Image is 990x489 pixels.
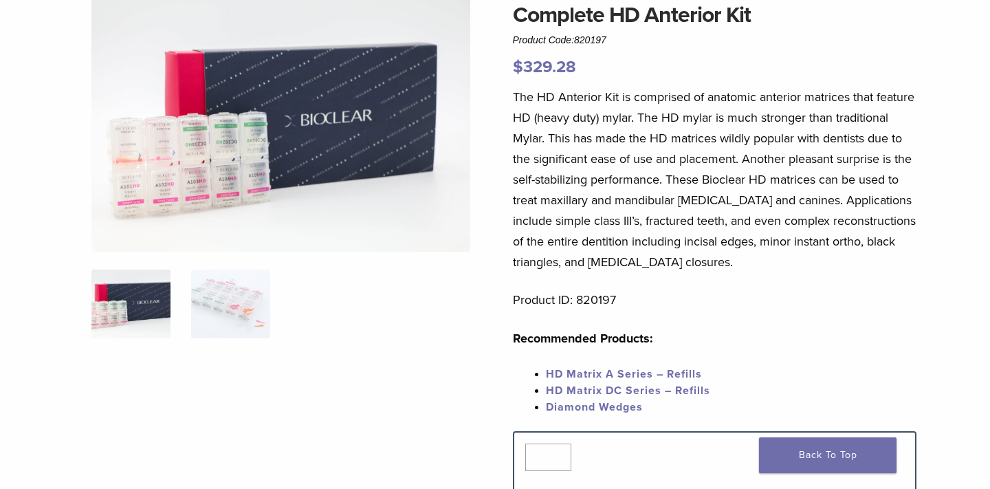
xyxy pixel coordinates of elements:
[513,57,576,77] bdi: 329.28
[513,87,917,272] p: The HD Anterior Kit is comprised of anatomic anterior matrices that feature HD (heavy duty) mylar...
[759,437,896,473] a: Back To Top
[91,270,170,338] img: IMG_8088-1-324x324.jpg
[513,57,523,77] span: $
[513,34,606,45] span: Product Code:
[546,384,710,398] a: HD Matrix DC Series – Refills
[546,400,643,414] a: Diamond Wedges
[513,290,917,310] p: Product ID: 820197
[513,331,653,346] strong: Recommended Products:
[546,367,702,381] a: HD Matrix A Series – Refills
[574,34,606,45] span: 820197
[191,270,270,338] img: Complete HD Anterior Kit - Image 2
